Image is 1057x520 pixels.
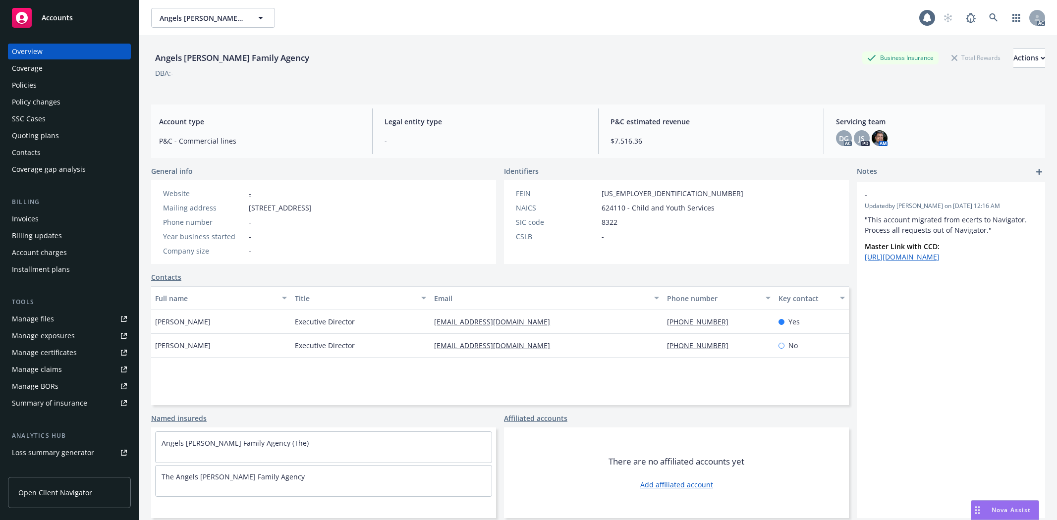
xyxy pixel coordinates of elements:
span: - [865,190,1011,200]
div: Email [434,293,648,304]
button: Email [430,286,663,310]
a: Policy changes [8,94,131,110]
div: Key contact [779,293,834,304]
span: - [602,231,604,242]
div: Coverage gap analysis [12,161,86,177]
a: [URL][DOMAIN_NAME] [865,252,940,261]
span: JS [859,133,865,144]
div: Billing [8,197,131,207]
div: NAICS [516,203,598,213]
a: Manage claims [8,362,131,377]
a: Account charges [8,245,131,260]
a: Start snowing [938,8,958,28]
div: Manage files [12,311,54,327]
a: Coverage [8,60,131,76]
a: Invoices [8,211,131,227]
div: Installment plans [12,261,70,277]
span: - [249,231,251,242]
div: Angels [PERSON_NAME] Family Agency [151,52,313,64]
div: Loss summary generator [12,445,94,461]
button: Full name [151,286,291,310]
a: The Angels [PERSON_NAME] Family Agency [162,472,305,481]
div: Invoices [12,211,39,227]
div: Actions [1013,49,1045,67]
div: Phone number [163,217,245,227]
div: Manage BORs [12,378,58,394]
a: Named insureds [151,413,207,423]
strong: Master Link with CCD: [865,242,940,251]
span: Notes [857,166,877,178]
span: [US_EMPLOYER_IDENTIFICATION_NUMBER] [602,188,743,199]
span: Executive Director [295,316,355,327]
span: Identifiers [504,166,539,176]
div: Account charges [12,245,67,260]
div: Phone number [667,293,760,304]
div: -Updatedby [PERSON_NAME] on [DATE] 12:16 AM"This account migrated from ecerts to Navigator. Proce... [857,182,1045,270]
a: [EMAIL_ADDRESS][DOMAIN_NAME] [434,317,558,326]
div: Policy changes [12,94,60,110]
a: Manage exposures [8,328,131,344]
button: Angels [PERSON_NAME] Family Agency [151,8,275,28]
img: photo [872,130,888,146]
span: There are no affiliated accounts yet [609,456,744,468]
div: Website [163,188,245,199]
div: Policies [12,77,37,93]
a: Overview [8,44,131,59]
div: SSC Cases [12,111,46,127]
button: Phone number [663,286,775,310]
div: Manage certificates [12,345,77,361]
span: Angels [PERSON_NAME] Family Agency [160,13,245,23]
a: Summary of insurance [8,395,131,411]
button: Key contact [775,286,849,310]
button: Nova Assist [971,500,1039,520]
a: Manage files [8,311,131,327]
a: [EMAIL_ADDRESS][DOMAIN_NAME] [434,341,558,350]
a: Accounts [8,4,131,32]
div: Contacts [12,145,41,160]
span: General info [151,166,193,176]
a: Contacts [151,272,181,282]
div: Company size [163,246,245,256]
div: Summary of insurance [12,395,87,411]
div: Tools [8,297,131,307]
div: Manage claims [12,362,62,377]
a: SSC Cases [8,111,131,127]
span: [STREET_ADDRESS] [249,203,312,213]
span: 8322 [602,217,617,227]
a: Report a Bug [961,8,981,28]
span: [PERSON_NAME] [155,340,211,351]
button: Actions [1013,48,1045,68]
div: CSLB [516,231,598,242]
a: Add affiliated account [640,479,713,490]
a: Policies [8,77,131,93]
span: P&C - Commercial lines [159,136,360,146]
div: Billing updates [12,228,62,244]
div: Drag to move [971,501,984,520]
a: Angels [PERSON_NAME] Family Agency (The) [162,438,309,448]
div: Mailing address [163,203,245,213]
span: DG [839,133,849,144]
div: Business Insurance [862,52,939,64]
div: Year business started [163,231,245,242]
a: - [249,189,251,198]
div: Overview [12,44,43,59]
span: Yes [788,316,800,327]
span: Servicing team [836,116,1037,127]
span: - [385,136,586,146]
div: Full name [155,293,276,304]
div: Quoting plans [12,128,59,144]
a: Switch app [1006,8,1026,28]
a: [PHONE_NUMBER] [667,341,736,350]
a: Installment plans [8,261,131,277]
a: Affiliated accounts [504,413,567,423]
a: Quoting plans [8,128,131,144]
div: Coverage [12,60,43,76]
a: Contacts [8,145,131,160]
div: SIC code [516,217,598,227]
span: - [249,217,251,227]
a: Coverage gap analysis [8,161,131,177]
span: Updated by [PERSON_NAME] on [DATE] 12:16 AM [865,202,1037,210]
span: Legal entity type [385,116,586,127]
a: Manage certificates [8,345,131,361]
